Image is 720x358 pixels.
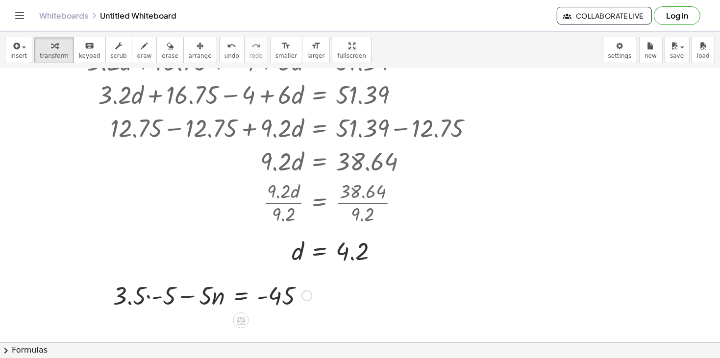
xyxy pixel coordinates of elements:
span: settings [608,52,632,59]
button: load [692,37,715,63]
span: draw [137,52,152,59]
span: redo [249,52,263,59]
button: arrange [183,37,217,63]
i: keyboard [85,40,94,52]
button: format_sizesmaller [270,37,302,63]
button: Toggle navigation [12,8,27,24]
span: undo [224,52,239,59]
button: insert [5,37,32,63]
button: scrub [105,37,132,63]
i: format_size [281,40,291,52]
span: fullscreen [337,52,366,59]
button: undoundo [219,37,245,63]
span: erase [162,52,178,59]
span: keypad [79,52,100,59]
i: undo [227,40,236,52]
span: save [670,52,684,59]
span: Collaborate Live [565,11,644,20]
span: smaller [275,52,297,59]
i: format_size [311,40,321,52]
span: larger [307,52,324,59]
button: draw [132,37,157,63]
span: load [697,52,710,59]
div: Apply the same math to both sides of the equation [233,312,249,328]
button: transform [34,37,74,63]
button: redoredo [244,37,268,63]
button: new [639,37,663,63]
span: scrub [111,52,127,59]
button: fullscreen [332,37,371,63]
button: Log in [654,6,700,25]
span: transform [40,52,69,59]
button: settings [603,37,637,63]
span: insert [10,52,27,59]
i: redo [251,40,261,52]
button: erase [156,37,183,63]
button: keyboardkeypad [74,37,106,63]
span: new [645,52,657,59]
button: Collaborate Live [557,7,652,24]
a: Whiteboards [39,11,88,21]
span: arrange [189,52,212,59]
button: format_sizelarger [302,37,330,63]
button: save [665,37,690,63]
